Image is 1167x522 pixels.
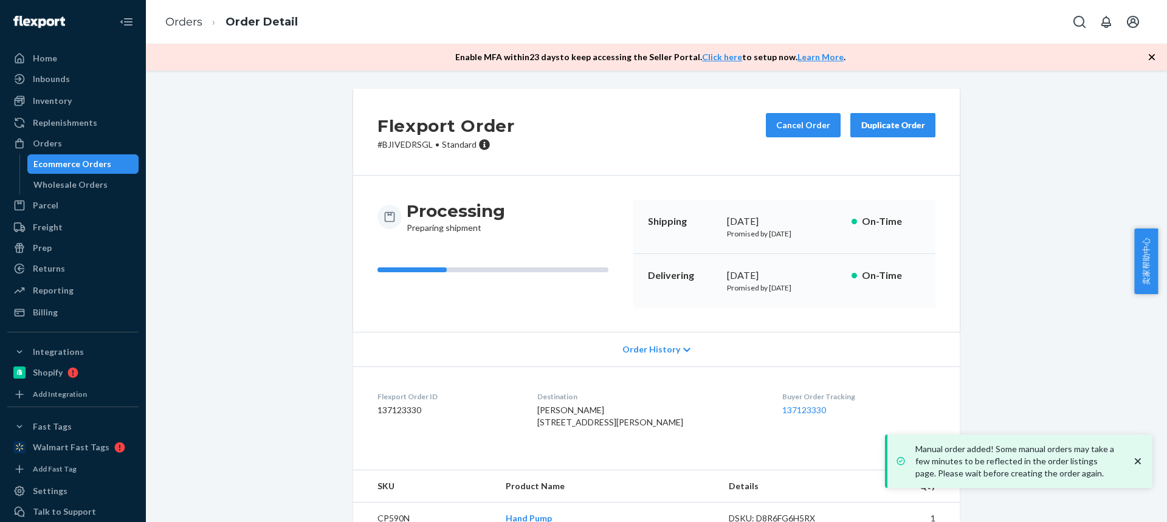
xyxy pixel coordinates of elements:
button: Open account menu [1121,10,1145,34]
a: Prep [7,238,139,258]
span: Standard [442,139,477,149]
div: Wholesale Orders [33,179,108,191]
a: Learn More [797,52,844,62]
div: Preparing shipment [407,200,505,234]
a: Wholesale Orders [27,175,139,194]
div: Reporting [33,284,74,297]
button: 卖家帮助中心 [1134,228,1158,294]
a: Inbounds [7,69,139,89]
div: Add Fast Tag [33,464,77,474]
div: Home [33,52,57,64]
a: 137123330 [782,405,826,415]
button: Close Navigation [114,10,139,34]
div: Walmart Fast Tags [33,441,109,453]
a: Home [7,49,139,68]
ol: breadcrumbs [156,4,308,40]
div: Replenishments [33,117,97,129]
p: On-Time [862,269,921,283]
th: Product Name [496,470,719,503]
a: Click here [702,52,742,62]
div: Billing [33,306,58,318]
p: Promised by [DATE] [727,283,842,293]
a: Add Integration [7,387,139,402]
a: Reporting [7,281,139,300]
div: Inbounds [33,73,70,85]
a: Replenishments [7,113,139,132]
span: [PERSON_NAME] [STREET_ADDRESS][PERSON_NAME] [537,405,683,427]
div: Integrations [33,346,84,358]
a: Add Fast Tag [7,462,139,476]
a: Ecommerce Orders [27,154,139,174]
dt: Flexport Order ID [377,391,518,402]
p: Manual order added! Some manual orders may take a few minutes to be reflected in the order listin... [915,443,1120,479]
p: Enable MFA within 23 days to keep accessing the Seller Portal. to setup now. . [455,51,845,63]
a: Orders [7,134,139,153]
button: Cancel Order [766,113,841,137]
dt: Destination [537,391,763,402]
a: Parcel [7,196,139,215]
a: Billing [7,303,139,322]
span: Order History [622,343,680,355]
th: Details [719,470,853,503]
div: Inventory [33,95,72,107]
button: Fast Tags [7,417,139,436]
a: Walmart Fast Tags [7,438,139,457]
a: Order Detail [225,15,298,29]
dt: Buyer Order Tracking [782,391,935,402]
a: Shopify [7,363,139,382]
p: Shipping [648,215,717,228]
div: [DATE] [727,269,842,283]
button: Integrations [7,342,139,362]
div: Add Integration [33,389,87,399]
a: Talk to Support [7,502,139,521]
img: Flexport logo [13,16,65,28]
div: Fast Tags [33,421,72,433]
div: Shopify [33,366,63,379]
a: Inventory [7,91,139,111]
p: On-Time [862,215,921,228]
a: Settings [7,481,139,501]
a: Returns [7,259,139,278]
div: Parcel [33,199,58,211]
button: Open Search Box [1067,10,1092,34]
th: SKU [353,470,496,503]
h2: Flexport Order [377,113,515,139]
div: Settings [33,485,67,497]
a: Freight [7,218,139,237]
div: Prep [33,242,52,254]
th: Qty [852,470,960,503]
div: Ecommerce Orders [33,158,111,170]
div: [DATE] [727,215,842,228]
span: • [435,139,439,149]
div: Orders [33,137,62,149]
div: Talk to Support [33,506,96,518]
a: Orders [165,15,202,29]
p: # BJIVEDRSGL [377,139,515,151]
button: Duplicate Order [850,113,935,137]
dd: 137123330 [377,404,518,416]
h3: Processing [407,200,505,222]
svg: close toast [1132,455,1144,467]
button: Open notifications [1094,10,1118,34]
p: Promised by [DATE] [727,228,842,239]
p: Delivering [648,269,717,283]
div: Duplicate Order [861,119,925,131]
div: Freight [33,221,63,233]
div: Returns [33,263,65,275]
